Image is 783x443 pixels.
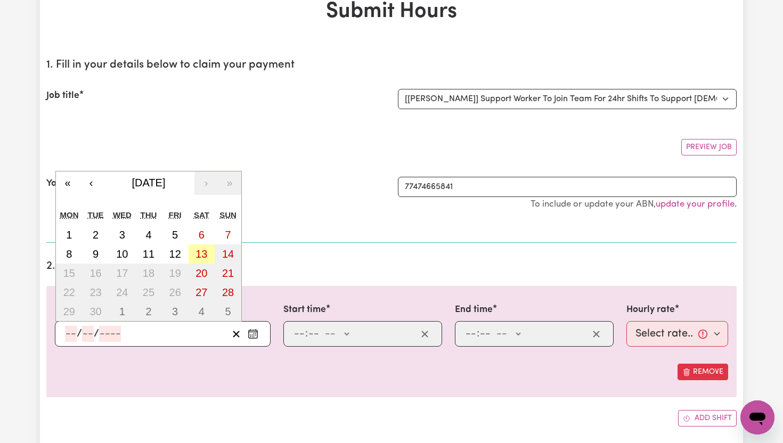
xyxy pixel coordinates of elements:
[678,364,728,380] button: Remove this shift
[219,210,236,219] abbr: Sunday
[88,210,104,219] abbr: Tuesday
[93,248,99,260] abbr: 9 September 2025
[215,302,241,321] button: 5 October 2025
[83,225,109,244] button: 2 September 2025
[172,229,178,241] abbr: 5 September 2025
[308,326,320,342] input: --
[169,210,182,219] abbr: Friday
[189,244,215,264] button: 13 September 2025
[195,248,207,260] abbr: 13 September 2025
[145,229,151,241] abbr: 4 September 2025
[89,267,101,279] abbr: 16 September 2025
[162,244,189,264] button: 12 September 2025
[109,225,135,244] button: 3 September 2025
[215,264,241,283] button: 21 September 2025
[145,306,151,317] abbr: 2 October 2025
[83,302,109,321] button: 30 September 2025
[56,283,83,302] button: 22 September 2025
[199,306,205,317] abbr: 4 October 2025
[83,264,109,283] button: 16 September 2025
[119,229,125,241] abbr: 3 September 2025
[189,264,215,283] button: 20 September 2025
[66,229,72,241] abbr: 1 September 2025
[225,229,231,241] abbr: 7 September 2025
[83,283,109,302] button: 23 September 2025
[218,171,241,195] button: »
[116,248,128,260] abbr: 10 September 2025
[99,326,121,342] input: ----
[109,302,135,321] button: 1 October 2025
[46,177,86,191] label: Your ABN
[135,225,162,244] button: 4 September 2025
[63,286,75,298] abbr: 22 September 2025
[162,264,189,283] button: 19 September 2025
[135,283,162,302] button: 25 September 2025
[162,283,189,302] button: 26 September 2025
[132,177,166,188] span: [DATE]
[116,267,128,279] abbr: 17 September 2025
[172,306,178,317] abbr: 3 October 2025
[189,283,215,302] button: 27 September 2025
[162,302,189,321] button: 3 October 2025
[46,89,79,103] label: Job title
[109,264,135,283] button: 17 September 2025
[169,248,181,260] abbr: 12 September 2025
[143,267,154,279] abbr: 18 September 2025
[195,286,207,298] abbr: 27 September 2025
[222,286,234,298] abbr: 28 September 2025
[135,302,162,321] button: 2 October 2025
[143,248,154,260] abbr: 11 September 2025
[195,267,207,279] abbr: 20 September 2025
[228,326,244,342] button: Clear date
[465,326,477,342] input: --
[46,260,737,273] h2: 2. Enter the details of your shift(s)
[162,225,189,244] button: 5 September 2025
[56,225,83,244] button: 1 September 2025
[109,283,135,302] button: 24 September 2025
[215,225,241,244] button: 7 September 2025
[93,229,99,241] abbr: 2 September 2025
[143,286,154,298] abbr: 25 September 2025
[60,210,79,219] abbr: Monday
[66,248,72,260] abbr: 8 September 2025
[119,306,125,317] abbr: 1 October 2025
[656,200,735,209] a: update your profile
[215,283,241,302] button: 28 September 2025
[63,267,75,279] abbr: 15 September 2025
[293,326,305,342] input: --
[199,229,205,241] abbr: 6 September 2025
[225,306,231,317] abbr: 5 October 2025
[477,328,479,340] span: :
[479,326,491,342] input: --
[56,302,83,321] button: 29 September 2025
[215,244,241,264] button: 14 September 2025
[135,244,162,264] button: 11 September 2025
[283,303,326,317] label: Start time
[63,306,75,317] abbr: 29 September 2025
[116,286,128,298] abbr: 24 September 2025
[189,302,215,321] button: 4 October 2025
[109,244,135,264] button: 10 September 2025
[531,200,737,209] small: To include or update your ABN, .
[135,264,162,283] button: 18 September 2025
[169,267,181,279] abbr: 19 September 2025
[194,171,218,195] button: ›
[65,326,77,342] input: --
[56,264,83,283] button: 15 September 2025
[222,248,234,260] abbr: 14 September 2025
[244,326,262,342] button: Enter the date of care work
[89,286,101,298] abbr: 23 September 2025
[113,210,132,219] abbr: Wednesday
[83,244,109,264] button: 9 September 2025
[305,328,308,340] span: :
[626,303,675,317] label: Hourly rate
[56,171,79,195] button: «
[141,210,157,219] abbr: Thursday
[82,326,94,342] input: --
[79,171,103,195] button: ‹
[194,210,209,219] abbr: Saturday
[678,410,737,426] button: Add another shift
[169,286,181,298] abbr: 26 September 2025
[189,225,215,244] button: 6 September 2025
[46,59,737,72] h2: 1. Fill in your details below to claim your payment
